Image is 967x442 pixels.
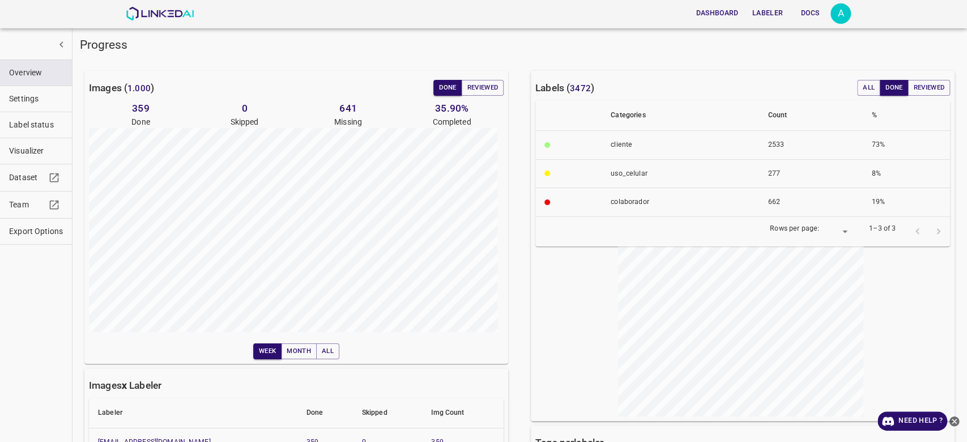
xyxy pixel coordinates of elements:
span: 1.000 [127,83,151,93]
button: All [857,80,880,96]
button: Docs [792,4,828,23]
h6: Labels ( ) [535,80,594,96]
button: Month [281,343,317,359]
th: 73% [862,131,950,160]
button: Reviewed [908,80,950,96]
span: 3472 [570,83,591,93]
h6: 35.90 % [400,100,504,116]
p: Skipped [193,116,296,128]
th: cliente [602,131,759,160]
a: Need Help ? [877,411,947,431]
a: Dashboard [689,2,745,25]
th: Labeler [89,398,297,428]
th: 8% [862,159,950,188]
p: Completed [400,116,504,128]
th: Img Count [422,398,504,428]
span: Export Options [9,226,63,237]
b: x [122,380,127,391]
button: Open settings [830,3,851,24]
h6: 0 [193,100,296,116]
h6: Images ( ) [89,80,154,96]
span: Visualizer [9,145,63,157]
th: 277 [759,159,862,188]
th: Count [759,100,862,131]
span: Settings [9,93,63,105]
th: uso_celular [602,159,759,188]
button: Week [253,343,282,359]
h5: Progress [80,37,959,53]
span: Label status [9,119,63,131]
th: Done [297,398,353,428]
div: ​ [824,224,851,239]
p: Missing [296,116,400,128]
button: Done [433,80,462,96]
button: Dashboard [691,4,743,23]
th: Skipped [353,398,423,428]
span: Team [9,199,45,211]
button: show more [51,34,72,55]
div: A [830,3,851,24]
p: 1–3 of 3 [869,224,896,234]
button: close-help [947,411,961,431]
h6: Images Labeler [89,377,161,393]
button: Labeler [748,4,787,23]
a: Labeler [746,2,790,25]
h6: 641 [296,100,400,116]
h6: 359 [89,100,193,116]
th: % [862,100,950,131]
span: Dataset [9,172,45,184]
th: colaborador [602,188,759,217]
th: 2533 [759,131,862,160]
img: LinkedAI [126,7,194,20]
a: Docs [790,2,830,25]
p: Done [89,116,193,128]
th: 662 [759,188,862,217]
th: Categories [602,100,759,131]
th: 19% [862,188,950,217]
span: Overview [9,67,63,79]
button: Reviewed [461,80,504,96]
p: Rows per page: [770,224,819,234]
button: All [316,343,339,359]
button: Done [880,80,908,96]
